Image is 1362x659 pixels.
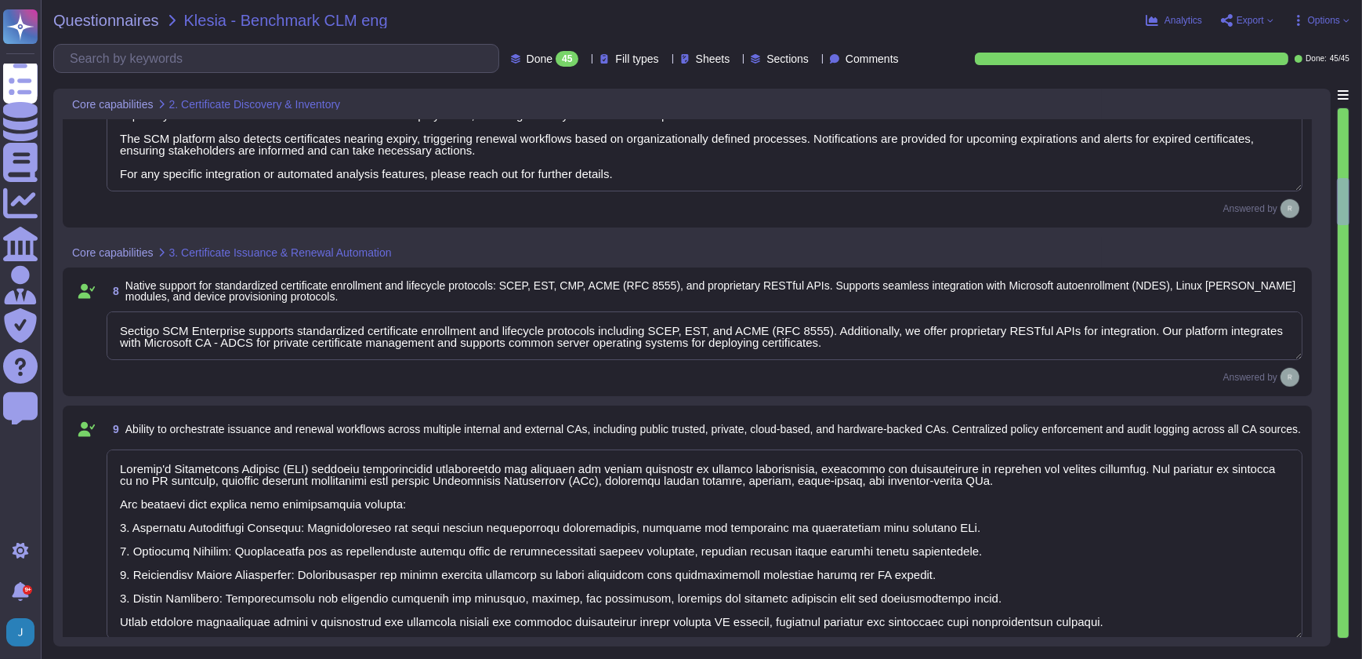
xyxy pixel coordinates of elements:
span: Core capabilities [72,247,154,258]
span: 2. Certificate Discovery & Inventory [169,99,341,110]
span: 9 [107,424,119,435]
span: 45 / 45 [1330,55,1349,63]
span: Sheets [696,53,730,64]
input: Search by keywords [62,45,498,72]
span: Done [527,53,552,64]
span: Done: [1306,55,1327,63]
span: Ability to orchestrate issuance and renewal workflows across multiple internal and external CAs, ... [125,423,1301,435]
span: Questionnaires [53,13,159,28]
img: user [6,618,34,646]
textarea: Sectigo SCM Enterprise supports standardized certificate enrollment and lifecycle protocols inclu... [107,311,1302,360]
span: Export [1237,16,1264,25]
span: Core capabilities [72,99,154,110]
div: 9+ [23,585,32,595]
span: Klesia - Benchmark CLM eng [184,13,388,28]
textarea: Our Sectigo Certificate Manager (SCM) solution includes automated certificate discovery that scan... [107,84,1302,191]
img: user [1280,368,1299,387]
span: Native support for standardized certificate enrollment and lifecycle protocols: SCEP, EST, CMP, A... [125,279,1295,303]
span: Sections [766,53,809,64]
div: 45 [556,51,578,67]
img: user [1280,199,1299,218]
span: 8 [107,286,119,297]
button: Analytics [1146,14,1202,27]
span: 3. Certificate Issuance & Renewal Automation [169,247,392,258]
span: Fill types [615,53,658,64]
span: Answered by [1223,204,1277,213]
span: Options [1308,16,1340,25]
textarea: Loremip'd Sitametcons Adipisc (ELI) seddoeiu temporincidid utlaboreetdo mag aliquaen adm veniam q... [107,450,1302,639]
span: Comments [846,53,899,64]
button: user [3,615,45,650]
span: Analytics [1165,16,1202,25]
span: Answered by [1223,373,1277,382]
